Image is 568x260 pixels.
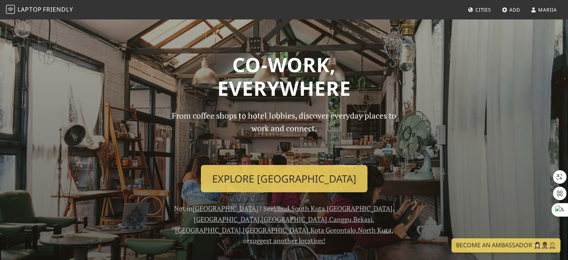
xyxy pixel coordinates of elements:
a: [GEOGRAPHIC_DATA] [175,226,241,235]
a: [GEOGRAPHIC_DATA] [193,204,258,213]
span: Add [509,6,520,13]
a: Add [499,3,523,16]
a: Become an Ambassador 🤵🏻‍♀️🤵🏾‍♂️🤵🏼‍♀️ [451,238,561,253]
a: North Kuta [358,226,391,235]
a: suggest another location! [249,236,325,245]
a: Mariia [528,3,559,16]
a: [GEOGRAPHIC_DATA] [261,215,327,224]
a: South Kuta [291,204,325,213]
img: LaptopFriendly [6,5,15,14]
span: Cities [475,6,491,13]
span: Not in ? See , , , , , , , , , , , or [174,204,394,245]
span: Laptop [18,5,42,13]
a: Canggu [329,215,351,224]
a: Cities [465,3,494,16]
a: LaptopFriendly LaptopFriendly [6,3,73,16]
span: Mariia [538,6,556,13]
h1: Co-work, Everywhere [42,53,526,100]
a: Ubud [274,204,289,213]
p: From coffee shops to hotel lobbies, discover everyday places to work and connect. [165,109,403,159]
a: Bekasi [353,215,372,224]
a: [GEOGRAPHIC_DATA] [194,215,260,224]
a: Kota Gorontalo [310,226,356,235]
a: [GEOGRAPHIC_DATA] [243,226,308,235]
span: Friendly [43,5,73,13]
a: [GEOGRAPHIC_DATA] [327,204,392,213]
a: Explore [GEOGRAPHIC_DATA] [201,165,367,193]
